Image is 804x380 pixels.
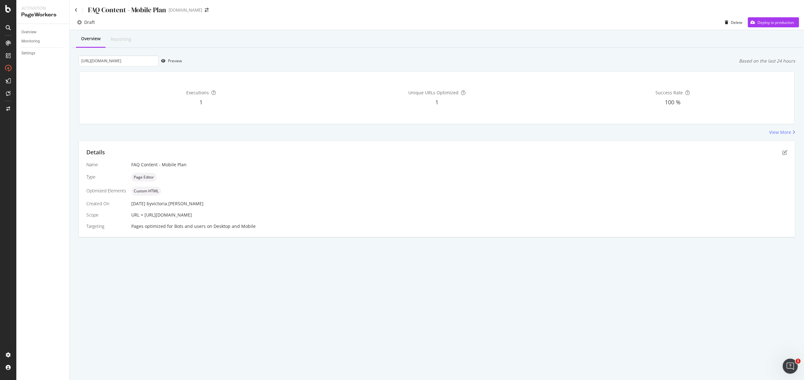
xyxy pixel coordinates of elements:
[722,17,742,27] button: Delete
[174,223,206,229] div: Bots and users
[75,8,78,12] a: Click to go back
[86,162,126,168] div: Name
[21,29,36,36] div: Overview
[655,90,683,96] span: Success Rate
[86,223,126,229] div: Targeting
[88,5,166,15] div: FAQ Content - Mobile Plan
[86,148,105,157] div: Details
[86,188,126,194] div: Optimized Elements
[131,212,192,218] span: URL = [URL][DOMAIN_NAME]
[769,129,791,135] div: View More
[21,11,64,19] div: PageWorkers
[147,201,204,207] div: by victoria.[PERSON_NAME]
[186,90,209,96] span: Executions
[21,50,35,57] div: Settings
[86,212,126,218] div: Scope
[21,50,65,57] a: Settings
[408,90,459,96] span: Unique URLs Optimized
[81,36,100,42] div: Overview
[782,150,787,155] div: pen-to-square
[111,36,131,42] div: Reporting
[205,8,209,12] div: arrow-right-arrow-left
[86,174,126,180] div: Type
[131,162,787,168] div: FAQ Content - Mobile Plan
[739,58,795,64] div: Based on the last 24 hours
[21,5,64,11] div: Activation
[159,56,182,66] button: Preview
[783,359,798,374] iframe: Intercom live chat
[131,223,787,229] div: Pages optimized for on
[86,201,126,207] div: Created On
[134,189,159,193] span: Custom HTML
[21,38,65,45] a: Monitoring
[84,19,95,25] div: Draft
[748,17,799,27] button: Deploy to production
[758,20,794,25] div: Deploy to production
[769,129,795,135] a: View More
[21,38,40,45] div: Monitoring
[131,201,787,207] div: [DATE]
[131,173,156,182] div: neutral label
[665,98,681,106] span: 100 %
[169,7,202,13] div: [DOMAIN_NAME]
[435,98,438,106] span: 1
[21,29,65,36] a: Overview
[796,359,801,364] span: 1
[131,187,161,196] div: neutral label
[79,55,159,66] input: Preview your optimization on a URL
[134,175,154,179] span: Page Editor
[199,98,203,106] span: 1
[214,223,256,229] div: Desktop and Mobile
[168,58,182,63] div: Preview
[731,20,742,25] div: Delete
